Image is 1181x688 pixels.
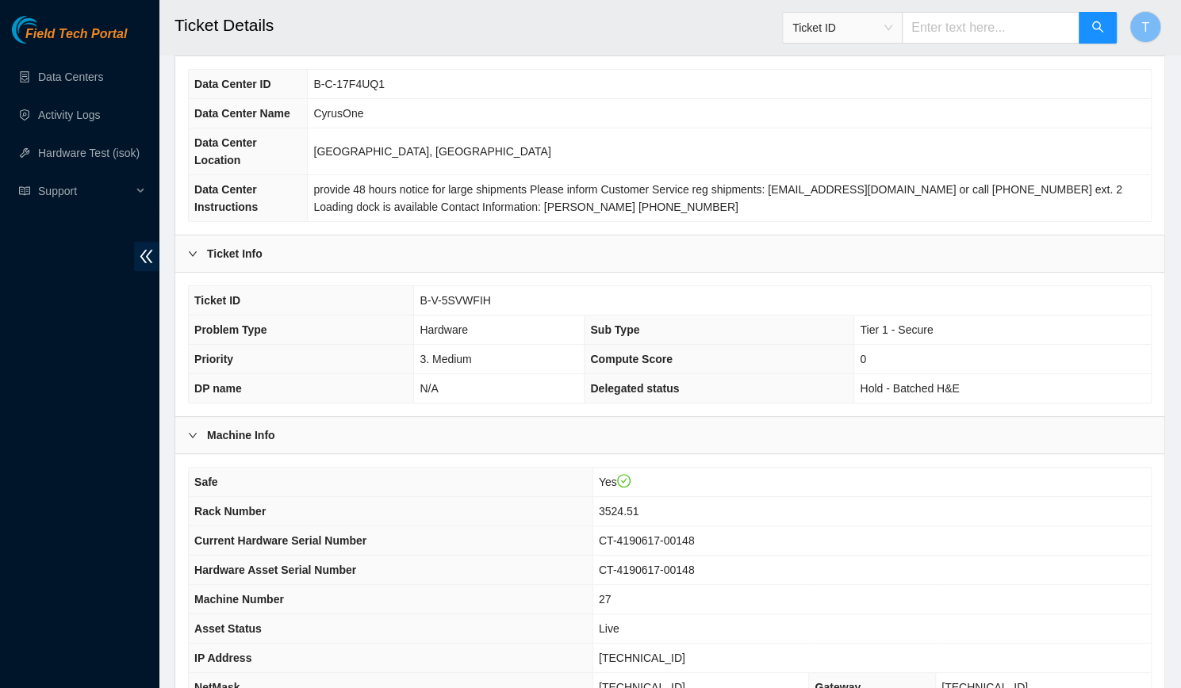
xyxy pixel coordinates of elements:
[313,78,384,90] span: B-C-17F4UQ1
[194,136,257,166] span: Data Center Location
[1091,21,1104,36] span: search
[194,107,290,120] span: Data Center Name
[134,242,159,271] span: double-left
[599,564,695,576] span: CT-4190617-00148
[792,16,892,40] span: Ticket ID
[175,235,1164,272] div: Ticket Info
[590,353,672,365] span: Compute Score
[599,622,619,635] span: Live
[599,593,612,606] span: 27
[12,29,127,49] a: Akamai TechnologiesField Tech Portal
[313,145,550,158] span: [GEOGRAPHIC_DATA], [GEOGRAPHIC_DATA]
[590,382,679,395] span: Delegated status
[194,593,284,606] span: Machine Number
[313,107,363,120] span: CyrusOne
[194,564,356,576] span: Hardware Asset Serial Number
[38,71,103,83] a: Data Centers
[207,426,275,444] b: Machine Info
[860,382,959,395] span: Hold - Batched H&E
[599,652,685,664] span: [TECHNICAL_ID]
[599,505,639,518] span: 3524.51
[194,505,266,518] span: Rack Number
[25,27,127,42] span: Field Tech Portal
[194,534,366,547] span: Current Hardware Serial Number
[194,183,258,213] span: Data Center Instructions
[194,652,251,664] span: IP Address
[194,353,233,365] span: Priority
[188,430,197,440] span: right
[902,12,1079,44] input: Enter text here...
[38,147,140,159] a: Hardware Test (isok)
[1141,17,1149,37] span: T
[599,476,631,488] span: Yes
[1079,12,1117,44] button: search
[420,294,490,307] span: B-V-5SVWFIH
[617,474,631,488] span: check-circle
[19,185,30,197] span: read
[194,382,242,395] span: DP name
[590,323,639,336] span: Sub Type
[1129,11,1161,43] button: T
[38,175,132,207] span: Support
[599,534,695,547] span: CT-4190617-00148
[860,323,933,336] span: Tier 1 - Secure
[313,183,1122,213] span: provide 48 hours notice for large shipments Please inform Customer Service reg shipments: [EMAIL_...
[860,353,866,365] span: 0
[12,16,80,44] img: Akamai Technologies
[188,249,197,258] span: right
[207,245,263,262] b: Ticket Info
[194,476,218,488] span: Safe
[194,622,262,635] span: Asset Status
[38,109,101,121] a: Activity Logs
[420,323,468,336] span: Hardware
[420,382,438,395] span: N/A
[194,78,270,90] span: Data Center ID
[194,294,240,307] span: Ticket ID
[194,323,267,336] span: Problem Type
[420,353,471,365] span: 3. Medium
[175,417,1164,453] div: Machine Info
